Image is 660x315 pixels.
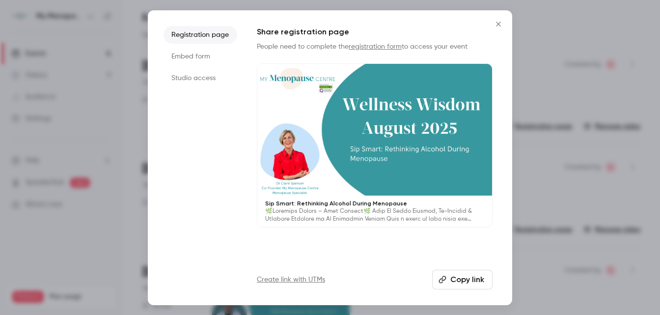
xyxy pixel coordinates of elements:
[257,26,493,38] h1: Share registration page
[265,207,484,223] p: 🌿Loremips Dolors – Amet Consect🌿 Adip El Seddo Eiusmod, Te-Incidid & Utlabore Etdolore ma Al Enim...
[164,48,237,65] li: Embed form
[257,275,325,285] a: Create link with UTMs
[164,69,237,87] li: Studio access
[257,63,493,228] a: Sip Smart: Rethinking Alcohol During Menopause🌿Loremips Dolors – Amet Consect🌿 Adip El Seddo Eius...
[489,14,508,34] button: Close
[164,26,237,44] li: Registration page
[257,42,493,52] p: People need to complete the to access your event
[432,270,493,289] button: Copy link
[265,200,484,207] p: Sip Smart: Rethinking Alcohol During Menopause
[349,43,402,50] a: registration form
